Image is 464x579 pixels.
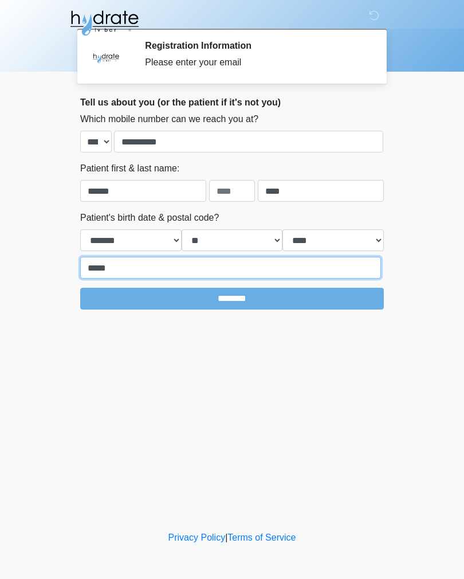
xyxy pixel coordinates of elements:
[80,162,179,175] label: Patient first & last name:
[227,533,296,542] a: Terms of Service
[80,211,219,225] label: Patient's birth date & postal code?
[69,9,140,37] img: Hydrate IV Bar - Fort Collins Logo
[168,533,226,542] a: Privacy Policy
[145,56,367,69] div: Please enter your email
[80,97,384,108] h2: Tell us about you (or the patient if it's not you)
[225,533,227,542] a: |
[89,40,123,75] img: Agent Avatar
[80,112,258,126] label: Which mobile number can we reach you at?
